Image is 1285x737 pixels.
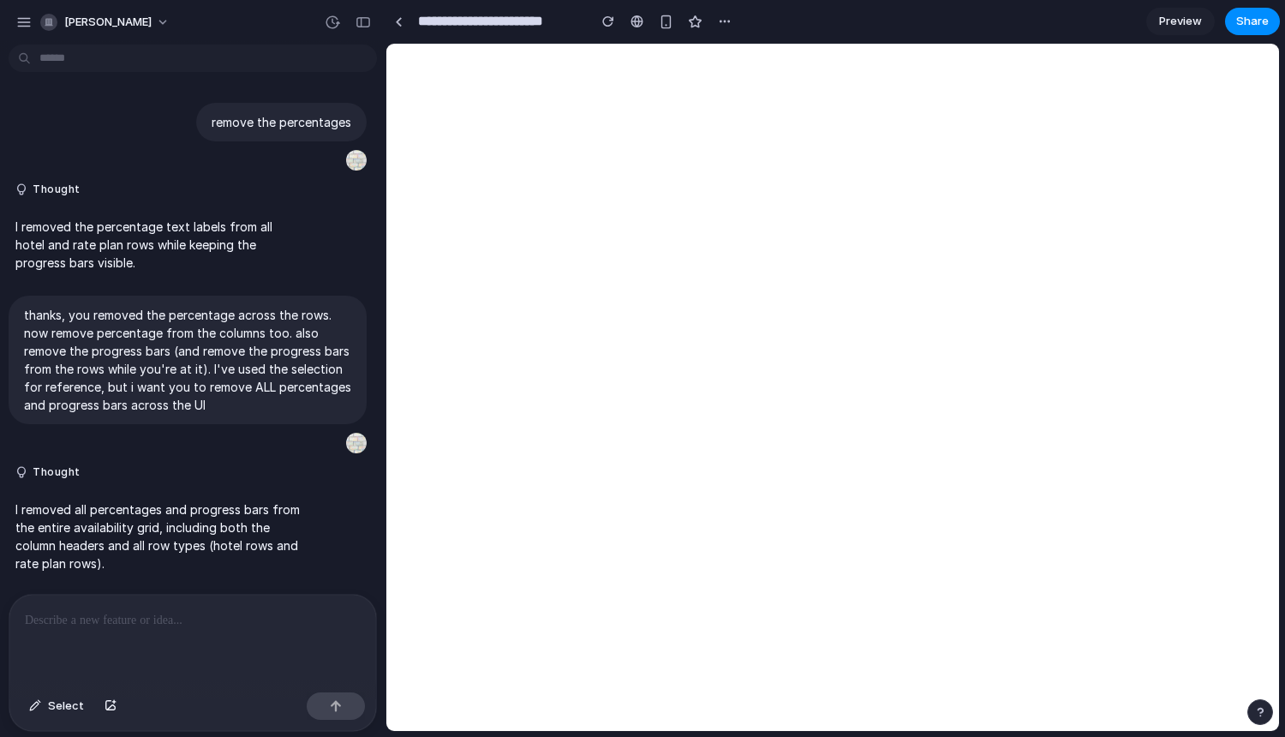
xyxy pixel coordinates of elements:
[33,9,178,36] button: [PERSON_NAME]
[48,698,84,715] span: Select
[1225,8,1280,35] button: Share
[212,113,351,131] p: remove the percentages
[15,218,302,272] p: I removed the percentage text labels from all hotel and rate plan rows while keeping the progress...
[21,692,93,720] button: Select
[24,306,351,414] p: thanks, you removed the percentage across the rows. now remove percentage from the columns too. a...
[1236,13,1269,30] span: Share
[1146,8,1215,35] a: Preview
[15,500,302,572] p: I removed all percentages and progress bars from the entire availability grid, including both the...
[1159,13,1202,30] span: Preview
[64,14,152,31] span: [PERSON_NAME]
